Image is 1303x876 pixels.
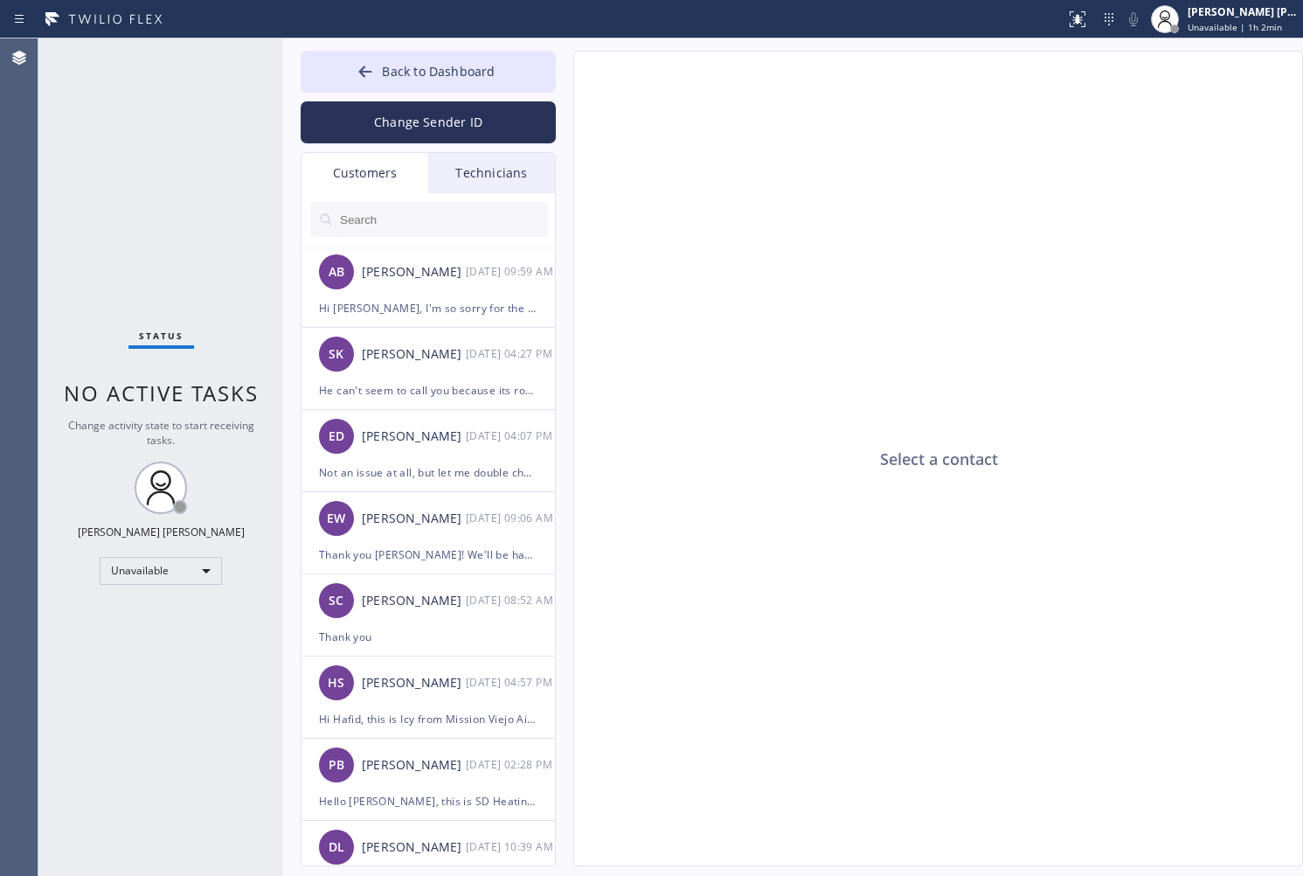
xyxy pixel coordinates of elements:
[319,709,537,729] div: Hi Hafid, this is Icy from Mission Viejo Air Conditioner Repair. I’m confirming your appointment ...
[329,262,344,282] span: AB
[329,427,344,447] span: ED
[428,153,555,193] div: Technicians
[1188,4,1298,19] div: [PERSON_NAME] [PERSON_NAME]
[139,330,184,342] span: Status
[362,262,466,282] div: [PERSON_NAME]
[466,508,557,528] div: 09/09/2025 9:06 AM
[362,427,466,447] div: [PERSON_NAME]
[362,838,466,858] div: [PERSON_NAME]
[466,837,557,857] div: 09/08/2025 9:39 AM
[362,591,466,611] div: [PERSON_NAME]
[319,298,537,318] div: Hi [PERSON_NAME], I'm so sorry for the late response, I was out of the office by then. I can give...
[301,51,556,93] button: Back to Dashboard
[329,591,343,611] span: SC
[338,202,548,237] input: Search
[301,101,556,143] button: Change Sender ID
[301,153,428,193] div: Customers
[64,379,259,407] span: No active tasks
[362,673,466,693] div: [PERSON_NAME]
[78,525,245,539] div: [PERSON_NAME] [PERSON_NAME]
[319,380,537,400] div: He can't seem to call you because its routed to voicemail
[100,557,222,585] div: Unavailable
[1188,21,1282,33] span: Unavailable | 1h 2min
[466,754,557,775] div: 09/08/2025 9:28 AM
[362,755,466,775] div: [PERSON_NAME]
[329,755,344,775] span: PB
[329,344,343,365] span: SK
[362,509,466,529] div: [PERSON_NAME]
[328,673,344,693] span: HS
[68,418,254,448] span: Change activity state to start receiving tasks.
[319,627,537,647] div: Thank you
[466,672,557,692] div: 09/08/2025 9:57 AM
[466,590,557,610] div: 09/09/2025 9:52 AM
[319,462,537,483] div: Not an issue at all, but let me double check with my technician for you and I'll be back in a few...
[329,838,344,858] span: DL
[466,261,557,282] div: 09/10/2025 9:59 AM
[1121,7,1146,31] button: Mute
[382,63,495,80] span: Back to Dashboard
[362,344,466,365] div: [PERSON_NAME]
[327,509,345,529] span: EW
[319,545,537,565] div: Thank you [PERSON_NAME]! We'll be happy to be there, have a good day!
[319,791,537,811] div: Hello [PERSON_NAME], this is SD Heating and Air Conditioning Pro, sadly we would have to reschedu...
[466,344,557,364] div: 09/09/2025 9:27 AM
[466,426,557,446] div: 09/09/2025 9:07 AM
